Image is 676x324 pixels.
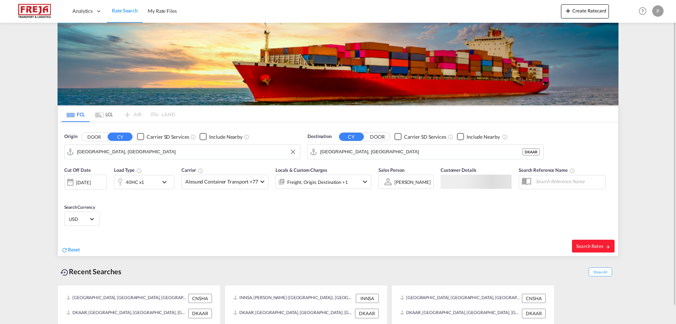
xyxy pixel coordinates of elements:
div: CNSHA, Shanghai, China, Greater China & Far East Asia, Asia Pacific [400,294,520,303]
md-icon: icon-arrow-right [605,244,610,249]
div: DKAAR, Aarhus, Denmark, Northern Europe, Europe [400,309,520,318]
span: Sales Person [378,167,404,173]
md-tab-item: FCL [61,106,90,122]
input: Search by Port [77,147,296,157]
div: icon-refreshReset [61,246,80,254]
img: LCL+%26+FCL+BACKGROUND.png [58,23,618,105]
div: INNSA [356,294,379,303]
span: Search Rates [576,243,610,249]
div: DKAAR, Aarhus, Denmark, Northern Europe, Europe [233,309,353,318]
md-tab-item: LCL [90,106,118,122]
md-checkbox: Checkbox No Ink [457,133,500,140]
div: DKAAR, Aarhus, Denmark, Northern Europe, Europe [66,309,186,318]
md-checkbox: Checkbox No Ink [137,133,189,140]
div: CNSHA, Shanghai, China, Greater China & Far East Asia, Asia Pacific [66,294,186,303]
input: Search Reference Name [532,176,605,187]
button: Clear Input [288,147,298,157]
button: Search Ratesicon-arrow-right [572,240,615,253]
img: 586607c025bf11f083711d99603023e7.png [11,3,59,19]
button: CY [339,133,364,141]
div: Include Nearby [467,133,500,140]
md-icon: icon-refresh [61,247,68,253]
md-icon: icon-plus 400-fg [564,6,572,15]
md-input-container: Aarhus, DKAAR [308,145,543,159]
span: Show All [589,267,612,276]
div: DKAAR [522,148,540,155]
span: Analytics [72,7,93,15]
md-checkbox: Checkbox No Ink [200,133,242,140]
span: Origin [64,133,77,140]
md-select: Select Currency: $ USDUnited States Dollar [68,214,96,224]
span: USD [69,216,89,222]
div: [PERSON_NAME] [394,179,431,185]
md-icon: Unchecked: Ignores neighbouring ports when fetching rates.Checked : Includes neighbouring ports w... [502,134,508,140]
div: Freight Origin Destination Factory Stuffing [287,177,348,187]
md-icon: Unchecked: Search for CY (Container Yard) services for all selected carriers.Checked : Search for... [448,134,453,140]
div: Origin DOOR CY Checkbox No InkUnchecked: Search for CY (Container Yard) services for all selected... [58,122,618,256]
div: P [652,5,664,17]
div: [DATE] [64,175,107,190]
div: Include Nearby [209,133,242,140]
div: Recent Searches [58,264,124,280]
md-icon: Your search will be saved by the below given name [569,168,575,174]
div: CNSHA [188,294,212,303]
div: Carrier SD Services [404,133,446,140]
span: Load Type [114,167,142,173]
md-icon: icon-backup-restore [60,268,69,277]
div: Carrier SD Services [147,133,189,140]
span: Rate Search [112,7,138,14]
span: Customer Details [441,167,476,173]
md-datepicker: Select [64,189,70,198]
md-icon: icon-chevron-down [361,177,369,186]
button: DOOR [82,133,107,141]
span: Locals & Custom Charges [276,167,327,173]
div: 40HC x1icon-chevron-down [114,175,174,189]
div: INNSA, Jawaharlal Nehru (Nhava Sheva), India, Indian Subcontinent, Asia Pacific [233,294,354,303]
span: Search Currency [64,205,95,210]
md-input-container: Shanghai, CNSHA [65,145,300,159]
md-select: Sales Person: Philip Schnoor [394,177,431,187]
div: CNSHA [522,294,546,303]
div: DKAAR [355,309,379,318]
span: Reset [68,246,80,253]
div: [DATE] [76,179,91,186]
md-pagination-wrapper: Use the left and right arrow keys to navigate between tabs [61,106,175,122]
input: Search by Port [320,147,522,157]
span: My Rate Files [148,8,177,14]
span: Destination [307,133,332,140]
md-checkbox: Checkbox No Ink [394,133,446,140]
div: Help [637,5,652,18]
button: DOOR [365,133,390,141]
span: Cut Off Date [64,167,91,173]
span: Alesund Container Transport +77 [185,178,258,185]
span: Search Reference Name [519,167,575,173]
md-icon: icon-chevron-down [160,178,172,186]
div: Freight Origin Destination Factory Stuffingicon-chevron-down [276,175,371,189]
span: Help [637,5,649,17]
md-icon: Unchecked: Search for CY (Container Yard) services for all selected carriers.Checked : Search for... [190,134,196,140]
md-icon: Unchecked: Ignores neighbouring ports when fetching rates.Checked : Includes neighbouring ports w... [244,134,250,140]
button: icon-plus 400-fgCreate Ratecard [561,4,609,18]
button: CY [108,133,132,141]
div: DKAAR [522,309,546,318]
div: DKAAR [188,309,212,318]
span: Carrier [181,167,203,173]
md-icon: icon-information-outline [136,168,142,174]
div: 40HC x1 [126,177,144,187]
md-icon: The selected Trucker/Carrierwill be displayed in the rate results If the rates are from another f... [198,168,203,174]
